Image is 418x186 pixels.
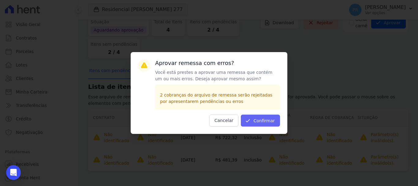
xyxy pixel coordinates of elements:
p: 2 cobranças do arquivo de remessa serão rejeitadas por apresentarem pendências ou erros [160,92,275,105]
div: Open Intercom Messenger [6,165,21,180]
button: Cancelar [209,115,239,127]
p: Você está prestes a aprovar uma remessa que contém um ou mais erros. Deseja aprovar mesmo assim? [155,69,280,82]
button: Confirmar [241,115,280,127]
h3: Aprovar remessa com erros? [155,59,280,67]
